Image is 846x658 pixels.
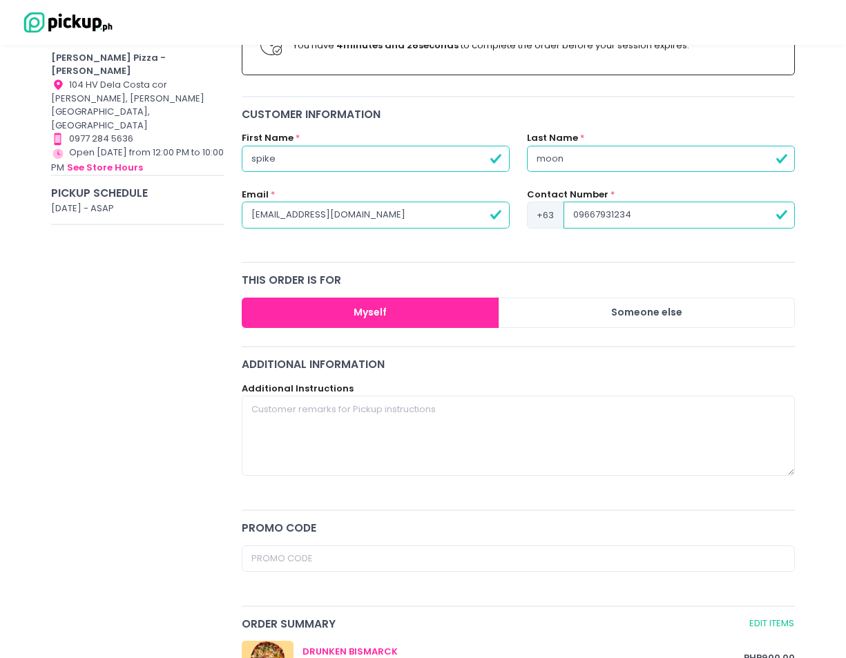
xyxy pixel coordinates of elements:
[242,131,294,145] label: First Name
[51,202,224,215] div: [DATE] - ASAP
[527,146,795,172] input: Last Name
[51,132,224,146] div: 0977 284 5636
[242,520,796,536] div: Promo code
[51,78,224,133] div: 104 HV Dela Costa cor [PERSON_NAME], [PERSON_NAME][GEOGRAPHIC_DATA], [GEOGRAPHIC_DATA]
[242,106,796,122] div: Customer Information
[242,545,796,572] input: Promo Code
[527,202,564,228] span: +63
[499,298,795,329] button: Someone else
[242,616,747,632] span: Order Summary
[527,131,578,145] label: Last Name
[242,356,796,372] div: Additional Information
[527,188,608,202] label: Contact Number
[242,298,500,329] button: Myself
[242,188,269,202] label: Email
[51,185,224,201] div: Pickup Schedule
[242,272,796,288] div: this order is for
[749,616,795,632] a: Edit Items
[242,382,354,396] label: Additional Instructions
[242,146,510,172] input: First Name
[242,202,510,228] input: Email
[66,160,144,175] button: see store hours
[293,39,776,52] div: You have to complete the order before your session expires.
[51,51,166,78] b: [PERSON_NAME] Pizza - [PERSON_NAME]
[564,202,795,228] input: Contact Number
[17,10,114,35] img: logo
[242,298,796,329] div: Large button group
[336,39,459,52] b: 4 minutes and 26 seconds
[51,146,224,175] div: Open [DATE] from 12:00 PM to 10:00 PM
